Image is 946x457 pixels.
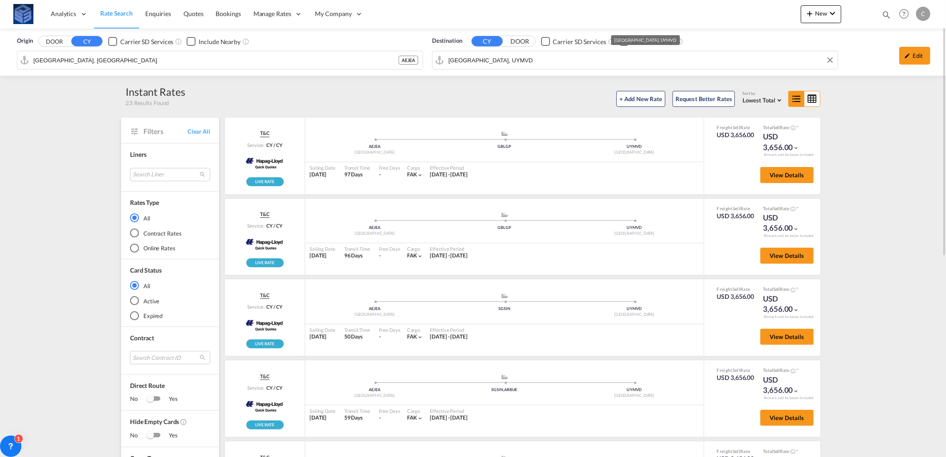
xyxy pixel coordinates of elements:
[717,448,754,454] div: Freight Rate
[763,294,807,315] div: USD 3,656.00
[242,38,249,45] md-icon: Unchecked: Ignores neighbouring ports when fetching rates.Checked : Includes neighbouring ports w...
[773,367,780,373] span: Sell
[310,326,335,333] div: Sailing Date
[717,205,754,212] div: Freight Rate
[430,414,468,422] div: 01 Sep 2025 - 30 Sep 2025
[733,206,740,211] span: Sell
[773,286,780,292] span: Sell
[379,333,381,341] div: -
[795,449,798,454] span: Subject to Remarks
[379,408,400,414] div: Free Days
[773,206,780,211] span: Sell
[246,339,284,348] div: Rollable available
[417,172,423,178] md-icon: icon-chevron-down
[13,4,33,24] img: fff785d0086311efa2d3e168b14c2f64.png
[616,91,665,107] button: + Add New Rate
[449,53,833,67] input: Search by Port
[569,150,699,155] div: [GEOGRAPHIC_DATA]
[344,326,370,333] div: Transit Time
[407,333,417,340] span: FAK
[541,37,606,46] md-checkbox: Checkbox No Ink
[130,431,147,440] span: No
[789,205,795,212] button: Spot Rates are dynamic & can fluctuate with time
[569,387,699,393] div: UYMVD
[126,85,185,99] div: Instant Rates
[615,35,677,45] div: [GEOGRAPHIC_DATA], UYMVD
[130,395,147,404] span: No
[430,333,468,340] span: [DATE] - [DATE]
[916,7,930,21] div: C
[743,91,784,97] div: Sort by
[244,394,285,416] img: Hapag-Lloyd Spot
[187,37,241,46] md-checkbox: Checkbox No Ink
[717,292,754,301] div: USD 3,656.00
[430,333,468,341] div: 18 Aug 2025 - 31 Aug 2025
[247,384,264,391] span: Service:
[264,303,282,310] div: CY / CY
[145,10,171,17] span: Enquiries
[130,266,162,275] div: Card Status
[33,53,399,67] input: Search by Port
[247,303,264,310] span: Service:
[130,311,210,320] md-radio-button: Expired
[344,408,370,414] div: Transit Time
[795,206,798,211] span: Subject to Remarks
[763,212,807,234] div: USD 3,656.00
[344,171,370,179] div: 97 Days
[407,164,424,171] div: Cargo
[130,381,210,395] span: Direct Route
[553,37,606,46] div: Carrier SD Services
[160,431,178,440] span: Yes
[247,142,264,148] span: Service:
[760,248,814,264] button: View Details
[440,144,570,150] div: GBLGP
[188,127,210,135] span: Clear All
[130,151,147,158] span: Liners
[717,124,754,131] div: Freight Rate
[17,51,423,69] md-input-container: Jebel Ali, AEJEA
[310,144,440,150] div: AEJEA
[432,37,462,45] span: Destination
[472,36,503,46] button: CY
[130,281,210,290] md-radio-button: All
[264,222,282,229] div: CY / CY
[770,414,804,421] span: View Details
[804,91,820,106] md-icon: icon-table-large
[310,393,440,399] div: [GEOGRAPHIC_DATA]
[344,245,370,252] div: Transit Time
[763,448,807,455] div: Total Rate
[773,449,780,454] span: Sell
[569,306,699,312] div: UYMVD
[430,252,468,260] div: 18 Aug 2025 - 31 Aug 2025
[130,296,210,305] md-radio-button: Active
[310,171,335,179] div: [DATE]
[264,142,282,148] div: CY / CY
[310,164,335,171] div: Sailing Date
[717,212,754,220] div: USD 3,656.00
[804,8,815,19] md-icon: icon-plus 400-fg
[310,306,440,312] div: AEJEA
[407,326,424,333] div: Cargo
[130,198,159,207] div: Rates Type
[260,211,269,218] span: T&C
[344,164,370,171] div: Transit Time
[763,124,807,131] div: Total Rate
[399,56,418,65] div: AEJEA
[905,53,911,59] md-icon: icon-pencil
[733,125,740,130] span: Sell
[499,131,510,136] md-icon: assets/icons/custom/ship-fill.svg
[608,38,615,45] md-icon: Unchecked: Search for CY (Container Yard) services for all selected carriers.Checked : Search for...
[175,38,182,45] md-icon: Unchecked: Search for CY (Container Yard) services for all selected carriers.Checked : Search for...
[344,333,370,341] div: 50 Days
[499,294,510,298] md-icon: assets/icons/custom/ship-fill.svg
[260,373,269,380] span: T&C
[244,313,285,335] img: Hapag-Lloyd Spot
[760,410,814,426] button: View Details
[344,252,370,260] div: 96 Days
[130,334,154,342] span: Contract
[569,393,699,399] div: [GEOGRAPHIC_DATA]
[743,94,784,105] md-select: Select: Lowest Total
[440,306,570,312] div: SGSIN
[260,130,269,137] span: T&C
[620,37,673,46] md-checkbox: Checkbox No Ink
